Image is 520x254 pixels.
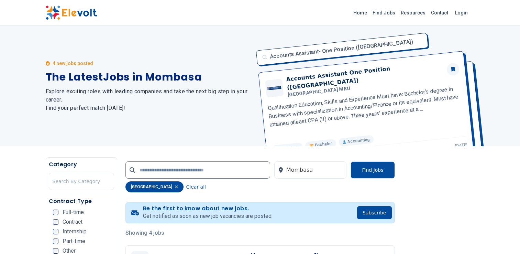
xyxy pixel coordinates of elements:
input: Part-time [53,239,58,244]
button: Find Jobs [351,161,395,179]
span: Internship [63,229,87,234]
h5: Contract Type [49,197,114,205]
h1: The Latest Jobs in Mombasa [46,71,252,83]
p: Showing 4 jobs [125,229,395,237]
button: Subscribe [357,206,392,219]
h2: Explore exciting roles with leading companies and take the next big step in your career. Find you... [46,87,252,112]
span: Other [63,248,76,254]
input: Full-time [53,210,58,215]
a: Find Jobs [370,7,398,18]
input: Internship [53,229,58,234]
input: Other [53,248,58,254]
a: Resources [398,7,428,18]
div: [GEOGRAPHIC_DATA] [125,181,184,192]
a: Login [451,6,472,20]
p: Get notified as soon as new job vacancies are posted. [143,212,273,220]
p: 4 new jobs posted [53,60,93,67]
a: Home [351,7,370,18]
span: Contract [63,219,82,225]
h5: Category [49,160,114,169]
img: Elevolt [46,6,97,20]
span: Full-time [63,210,84,215]
button: Clear all [186,181,206,192]
h4: Be the first to know about new jobs. [143,205,273,212]
a: Contact [428,7,451,18]
input: Contract [53,219,58,225]
span: Part-time [63,239,85,244]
